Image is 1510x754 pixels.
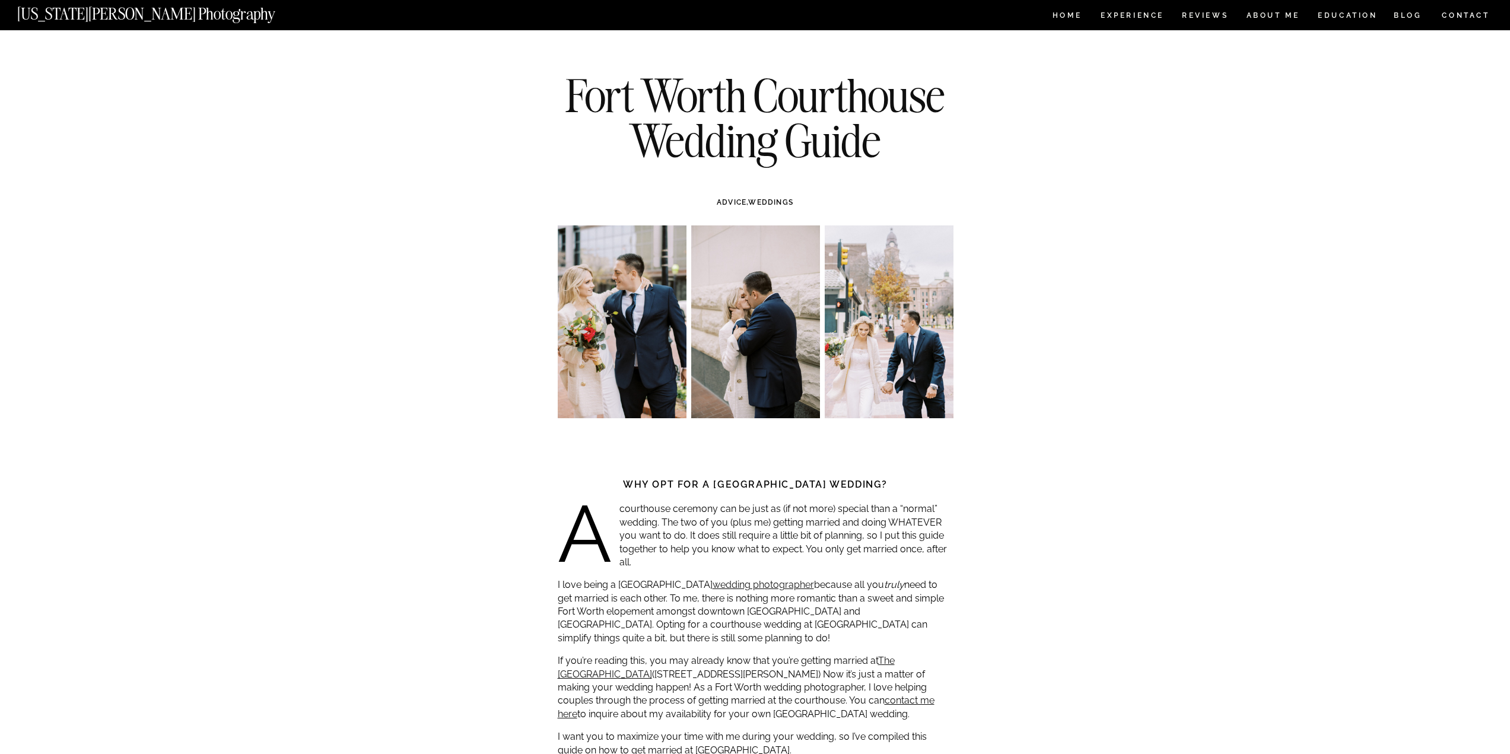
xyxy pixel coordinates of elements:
a: CONTACT [1441,9,1490,22]
h1: Fort Worth Courthouse Wedding Guide [540,73,971,163]
a: HOME [1050,12,1084,22]
a: contact me here [558,695,934,719]
em: truly [884,579,904,590]
strong: Why opt for a [GEOGRAPHIC_DATA] wedding? [623,479,888,490]
h3: , [583,197,928,208]
a: REVIEWS [1182,12,1226,22]
a: Experience [1101,12,1163,22]
img: Texas courthouse wedding [691,225,820,418]
img: Tarrant county courthouse wedding photographer [558,225,686,418]
a: [US_STATE][PERSON_NAME] Photography [17,6,315,16]
p: If you’re reading this, you may already know that you’re getting married at ([STREET_ADDRESS][PER... [558,654,953,721]
a: EDUCATION [1317,12,1379,22]
a: BLOG [1394,12,1422,22]
p: I love being a [GEOGRAPHIC_DATA] because all you need to get married is each other. To me, there ... [558,578,953,645]
a: wedding photographer [713,579,814,590]
a: ADVICE [717,198,746,206]
p: A courthouse ceremony can be just as (if not more) special than a “normal” wedding. The two of yo... [558,502,953,569]
a: WEDDINGS [748,198,793,206]
img: Fort Worth wedding [825,225,953,418]
a: ABOUT ME [1246,12,1300,22]
a: The [GEOGRAPHIC_DATA] [558,655,895,679]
